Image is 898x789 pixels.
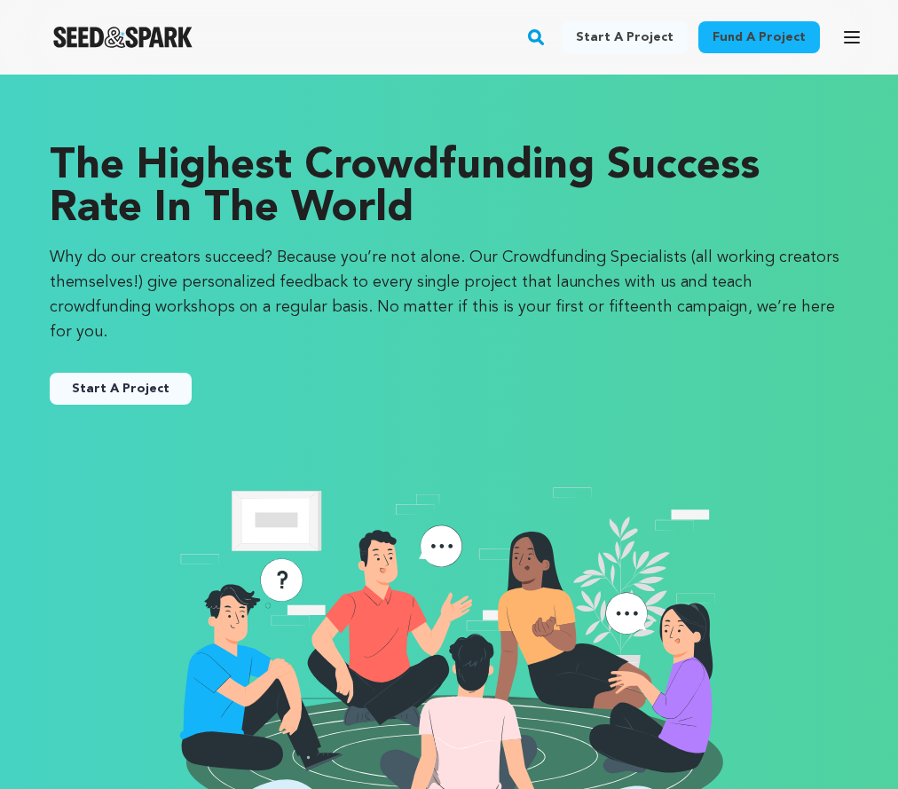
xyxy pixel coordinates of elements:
p: Why do our creators succeed? Because you’re not alone. Our Crowdfunding Specialists (all working ... [50,245,848,344]
button: Start A Project [50,373,192,405]
img: Seed&Spark Logo Dark Mode [53,27,193,48]
p: The Highest Crowdfunding Success Rate in the World [50,146,848,231]
a: Seed&Spark Homepage [53,27,193,48]
a: Start a project [562,21,688,53]
a: Fund a project [698,21,820,53]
